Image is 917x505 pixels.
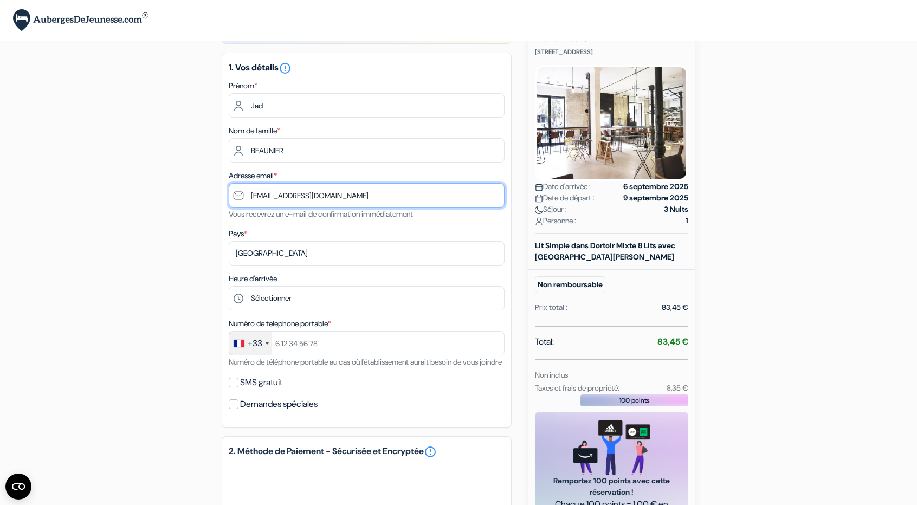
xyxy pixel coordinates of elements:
b: Lit Simple dans Dortoir Mixte 8 Lits avec [GEOGRAPHIC_DATA][PERSON_NAME] [535,241,675,262]
input: 6 12 34 56 78 [229,331,505,355]
label: Nom de famille [229,125,280,137]
input: Entrez votre prénom [229,93,505,118]
span: Remportez 100 points avec cette réservation ! [548,475,675,498]
a: error_outline [279,62,292,73]
span: Personne : [535,215,576,226]
strong: 1 [686,215,688,226]
small: Non inclus [535,370,568,380]
span: Séjour : [535,204,567,215]
strong: 3 Nuits [664,204,688,215]
label: Demandes spéciales [240,397,318,412]
h5: The Hat Madrid [535,34,688,43]
strong: 83,45 € [657,336,688,347]
img: moon.svg [535,206,543,214]
img: calendar.svg [535,195,543,203]
small: Non remboursable [535,276,605,293]
span: Date de départ : [535,192,595,204]
span: Date d'arrivée : [535,181,591,192]
div: +33 [248,337,262,350]
div: France: +33 [229,332,272,355]
label: Prénom [229,80,257,92]
label: Pays [229,228,247,239]
p: [STREET_ADDRESS] [535,48,688,56]
img: calendar.svg [535,183,543,191]
strong: 6 septembre 2025 [623,181,688,192]
span: Total: [535,335,554,348]
label: Heure d'arrivée [229,273,277,284]
h5: 1. Vos détails [229,62,505,75]
span: 100 points [619,396,650,405]
input: Entrer adresse e-mail [229,183,505,208]
strong: 9 septembre 2025 [623,192,688,204]
i: error_outline [279,62,292,75]
button: Ouvrir le widget CMP [5,474,31,500]
label: SMS gratuit [240,375,282,390]
div: Prix total : [535,302,567,313]
small: Taxes et frais de propriété: [535,383,619,393]
img: AubergesDeJeunesse.com [13,9,148,31]
small: Vous recevrez un e-mail de confirmation immédiatement [229,209,413,219]
input: Entrer le nom de famille [229,138,505,163]
a: error_outline [424,445,437,458]
img: gift_card_hero_new.png [573,420,650,475]
img: user_icon.svg [535,217,543,225]
small: Numéro de téléphone portable au cas où l'établissement aurait besoin de vous joindre [229,357,502,367]
div: 83,45 € [662,302,688,313]
small: 8,35 € [667,383,688,393]
label: Numéro de telephone portable [229,318,331,329]
h5: 2. Méthode de Paiement - Sécurisée et Encryptée [229,445,505,458]
label: Adresse email [229,170,277,182]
